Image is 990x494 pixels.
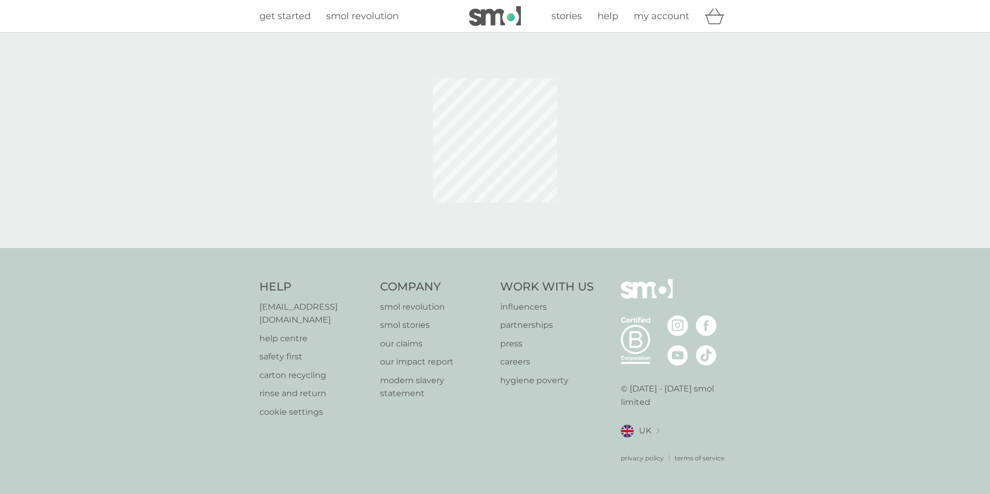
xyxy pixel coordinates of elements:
a: carton recycling [259,369,370,382]
span: UK [639,424,651,438]
a: help [598,9,618,24]
a: partnerships [500,318,594,332]
a: my account [634,9,689,24]
span: stories [551,10,582,22]
h4: Work With Us [500,279,594,295]
img: smol [621,279,673,314]
a: press [500,337,594,351]
a: smol revolution [380,300,490,314]
img: visit the smol Facebook page [696,315,717,336]
div: basket [705,6,731,26]
a: cookie settings [259,405,370,419]
img: visit the smol Youtube page [667,345,688,366]
a: safety first [259,350,370,364]
span: help [598,10,618,22]
span: smol revolution [326,10,399,22]
a: stories [551,9,582,24]
a: help centre [259,332,370,345]
a: our claims [380,337,490,351]
a: careers [500,355,594,369]
img: visit the smol Tiktok page [696,345,717,366]
span: my account [634,10,689,22]
a: get started [259,9,311,24]
p: © [DATE] - [DATE] smol limited [621,382,731,409]
a: hygiene poverty [500,374,594,387]
a: terms of service [675,453,724,463]
a: modern slavery statement [380,374,490,400]
h4: Help [259,279,370,295]
img: smol [469,6,521,26]
a: [EMAIL_ADDRESS][DOMAIN_NAME] [259,300,370,327]
img: visit the smol Instagram page [667,315,688,336]
span: get started [259,10,311,22]
a: rinse and return [259,387,370,400]
h4: Company [380,279,490,295]
a: privacy policy [621,453,664,463]
img: UK flag [621,425,634,438]
img: select a new location [657,428,660,434]
a: smol stories [380,318,490,332]
a: influencers [500,300,594,314]
a: our impact report [380,355,490,369]
a: smol revolution [326,9,399,24]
